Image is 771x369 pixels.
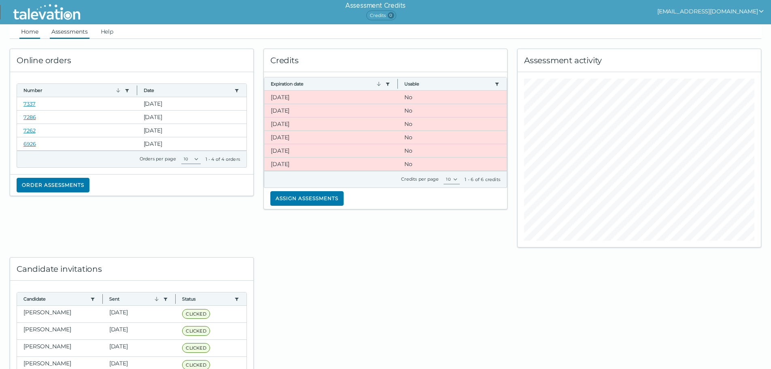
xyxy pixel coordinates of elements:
clr-dg-cell: [DATE] [264,104,398,117]
clr-dg-cell: [PERSON_NAME] [17,306,103,322]
button: Number [23,87,121,94]
clr-dg-cell: [DATE] [264,117,398,130]
button: Sent [109,296,160,302]
span: Credits [366,11,396,20]
clr-dg-cell: [DATE] [137,124,247,137]
clr-dg-cell: No [398,91,507,104]
button: Assign assessments [270,191,344,206]
clr-dg-cell: [DATE] [264,91,398,104]
clr-dg-cell: [DATE] [103,323,176,339]
button: Candidate [23,296,87,302]
button: Column resize handle [100,290,105,307]
div: Assessment activity [518,49,761,72]
button: Status [182,296,231,302]
clr-dg-cell: [PERSON_NAME] [17,340,103,356]
button: show user actions [657,6,765,16]
button: Date [144,87,232,94]
a: 7262 [23,127,36,134]
button: Column resize handle [173,290,178,307]
img: Talevation_Logo_Transparent_white.png [10,2,84,22]
clr-dg-cell: No [398,144,507,157]
clr-dg-cell: [DATE] [137,97,247,110]
clr-dg-cell: [DATE] [264,158,398,171]
div: 1 - 4 of 4 orders [206,156,240,162]
button: Column resize handle [134,81,140,99]
a: Home [19,24,40,39]
clr-dg-cell: No [398,104,507,117]
div: Candidate invitations [10,258,253,281]
button: Order assessments [17,178,89,192]
clr-dg-cell: [DATE] [103,306,176,322]
span: 0 [388,12,394,19]
clr-dg-cell: No [398,158,507,171]
label: Credits per page [401,176,439,182]
a: 6926 [23,141,36,147]
clr-dg-cell: [DATE] [137,137,247,150]
button: Expiration date [271,81,382,87]
span: CLICKED [182,309,210,319]
a: 7337 [23,100,36,107]
button: Column resize handle [395,75,400,92]
a: Help [99,24,115,39]
clr-dg-cell: [DATE] [137,111,247,124]
clr-dg-cell: [PERSON_NAME] [17,323,103,339]
div: 1 - 6 of 6 credits [465,176,500,183]
div: Online orders [10,49,253,72]
clr-dg-cell: No [398,117,507,130]
a: Assessments [50,24,89,39]
h6: Assessment Credits [345,1,406,11]
clr-dg-cell: No [398,131,507,144]
div: Credits [264,49,507,72]
span: CLICKED [182,343,210,353]
button: Usable [404,81,491,87]
clr-dg-cell: [DATE] [264,131,398,144]
a: 7286 [23,114,36,120]
clr-dg-cell: [DATE] [103,340,176,356]
clr-dg-cell: [DATE] [264,144,398,157]
label: Orders per page [140,156,176,162]
span: CLICKED [182,326,210,336]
